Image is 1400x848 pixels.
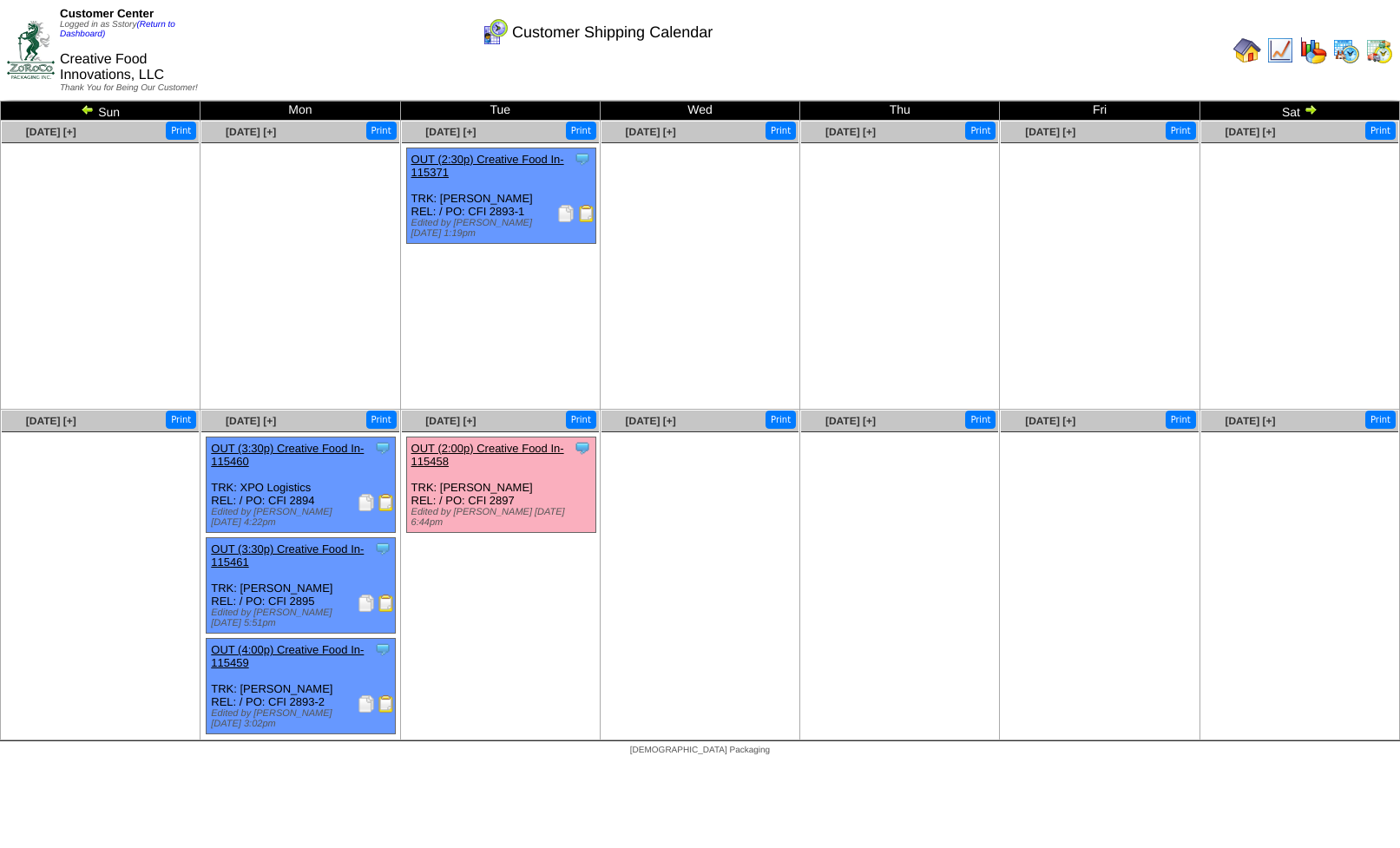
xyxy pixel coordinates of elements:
[81,102,95,116] img: arrowleft.gif
[1025,415,1075,427] a: [DATE] [+]
[1166,411,1196,429] button: Print
[60,20,175,39] a: (Return to Dashboard)
[425,126,476,138] a: [DATE] [+]
[1166,122,1196,140] button: Print
[1000,102,1200,121] td: Fri
[626,126,676,138] a: [DATE] [+]
[166,411,196,429] button: Print
[965,411,996,429] button: Print
[578,205,595,222] img: Bill of Lading
[358,494,375,511] img: Packing Slip
[358,695,375,713] img: Packing Slip
[626,415,676,427] a: [DATE] [+]
[60,52,164,82] span: Creative Food Innovations, LLC
[406,148,595,244] div: TRK: [PERSON_NAME] REL: / PO: CFI 2893-1
[825,126,876,138] a: [DATE] [+]
[800,102,1000,121] td: Thu
[1365,411,1396,429] button: Print
[766,122,796,140] button: Print
[207,538,396,634] div: TRK: [PERSON_NAME] REL: / PO: CFI 2895
[358,595,375,612] img: Packing Slip
[226,415,276,427] a: [DATE] [+]
[411,507,595,528] div: Edited by [PERSON_NAME] [DATE] 6:44pm
[200,102,400,121] td: Mon
[60,83,198,93] span: Thank You for Being Our Customer!
[512,23,713,42] span: Customer Shipping Calendar
[411,153,564,179] a: OUT (2:30p) Creative Food In-115371
[374,439,391,457] img: Tooltip
[26,126,76,138] a: [DATE] [+]
[557,205,575,222] img: Packing Slip
[566,411,596,429] button: Print
[378,595,395,612] img: Bill of Lading
[1,102,200,121] td: Sun
[378,494,395,511] img: Bill of Lading
[1233,36,1261,64] img: home.gif
[374,540,391,557] img: Tooltip
[1225,126,1275,138] a: [DATE] [+]
[400,102,600,121] td: Tue
[425,415,476,427] a: [DATE] [+]
[600,102,799,121] td: Wed
[630,746,770,755] span: [DEMOGRAPHIC_DATA] Packaging
[366,411,397,429] button: Print
[366,122,397,140] button: Print
[411,442,564,468] a: OUT (2:00p) Creative Food In-115458
[26,415,76,427] a: [DATE] [+]
[1200,102,1399,121] td: Sat
[1225,415,1275,427] a: [DATE] [+]
[411,218,595,239] div: Edited by [PERSON_NAME] [DATE] 1:19pm
[211,442,364,468] a: OUT (3:30p) Creative Food In-115460
[574,439,591,457] img: Tooltip
[1332,36,1360,64] img: calendarprod.gif
[7,21,55,79] img: ZoRoCo_Logo(Green%26Foil)%20jpg.webp
[60,20,175,39] span: Logged in as Sstory
[965,122,996,140] button: Print
[566,122,596,140] button: Print
[481,18,509,46] img: calendarcustomer.gif
[1365,122,1396,140] button: Print
[211,507,395,528] div: Edited by [PERSON_NAME] [DATE] 4:22pm
[226,126,276,138] a: [DATE] [+]
[166,122,196,140] button: Print
[1266,36,1294,64] img: line_graph.gif
[211,608,395,628] div: Edited by [PERSON_NAME] [DATE] 5:51pm
[1299,36,1327,64] img: graph.gif
[1365,36,1393,64] img: calendarinout.gif
[211,542,364,569] a: OUT (3:30p) Creative Food In-115461
[211,708,395,729] div: Edited by [PERSON_NAME] [DATE] 3:02pm
[1304,102,1318,116] img: arrowright.gif
[60,7,154,20] span: Customer Center
[1025,126,1075,138] a: [DATE] [+]
[406,437,595,533] div: TRK: [PERSON_NAME] REL: / PO: CFI 2897
[207,639,396,734] div: TRK: [PERSON_NAME] REL: / PO: CFI 2893-2
[574,150,591,168] img: Tooltip
[378,695,395,713] img: Bill of Lading
[374,641,391,658] img: Tooltip
[766,411,796,429] button: Print
[207,437,396,533] div: TRK: XPO Logistics REL: / PO: CFI 2894
[825,415,876,427] a: [DATE] [+]
[211,643,364,669] a: OUT (4:00p) Creative Food In-115459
